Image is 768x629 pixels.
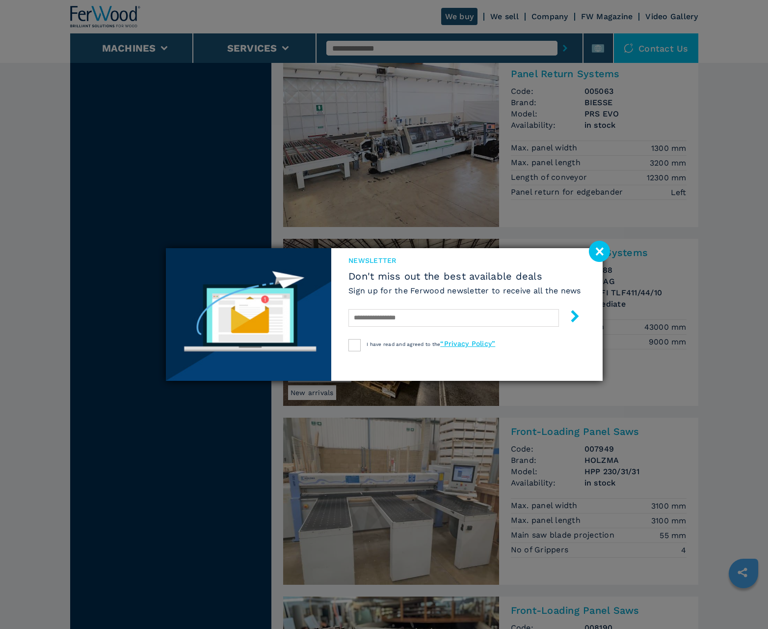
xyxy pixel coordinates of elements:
h6: Sign up for the Ferwood newsletter to receive all the news [348,285,581,296]
span: Don't miss out the best available deals [348,270,581,282]
span: newsletter [348,256,581,265]
img: Newsletter image [166,248,332,381]
button: submit-button [559,306,581,329]
a: “Privacy Policy” [440,340,495,347]
span: I have read and agreed to the [367,342,495,347]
